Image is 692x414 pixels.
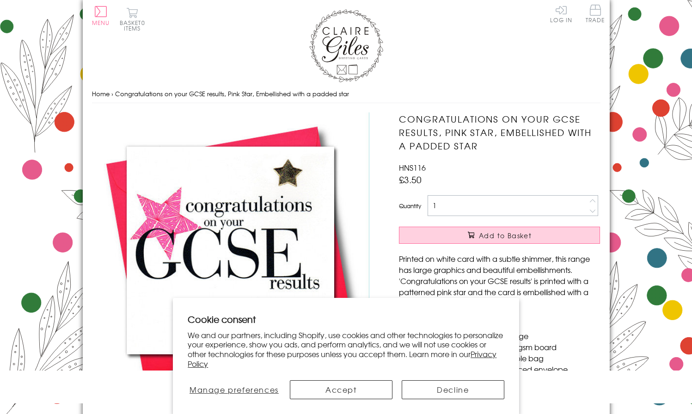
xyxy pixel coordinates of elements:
[402,380,504,399] button: Decline
[92,112,369,389] img: Congratulations on your GCSE results, Pink Star, Embellished with a padded star
[111,89,113,98] span: ›
[550,5,572,23] a: Log In
[188,348,496,369] a: Privacy Policy
[92,19,110,27] span: Menu
[188,330,504,369] p: We and our partners, including Shopify, use cookies and other technologies to personalize your ex...
[399,162,426,173] span: HNS116
[115,89,349,98] span: Congratulations on your GCSE results, Pink Star, Embellished with a padded star
[124,19,145,32] span: 0 items
[399,253,600,309] p: Printed on white card with a subtle shimmer, this range has large graphics and beautiful embellis...
[92,6,110,25] button: Menu
[92,89,110,98] a: Home
[190,384,279,395] span: Manage preferences
[188,313,504,326] h2: Cookie consent
[399,227,600,244] button: Add to Basket
[479,231,532,240] span: Add to Basket
[92,85,600,104] nav: breadcrumbs
[120,7,145,31] button: Basket0 items
[309,9,383,82] img: Claire Giles Greetings Cards
[290,380,392,399] button: Accept
[399,112,600,152] h1: Congratulations on your GCSE results, Pink Star, Embellished with a padded star
[399,173,422,186] span: £3.50
[188,380,280,399] button: Manage preferences
[399,202,421,210] label: Quantity
[586,5,605,23] span: Trade
[586,5,605,25] a: Trade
